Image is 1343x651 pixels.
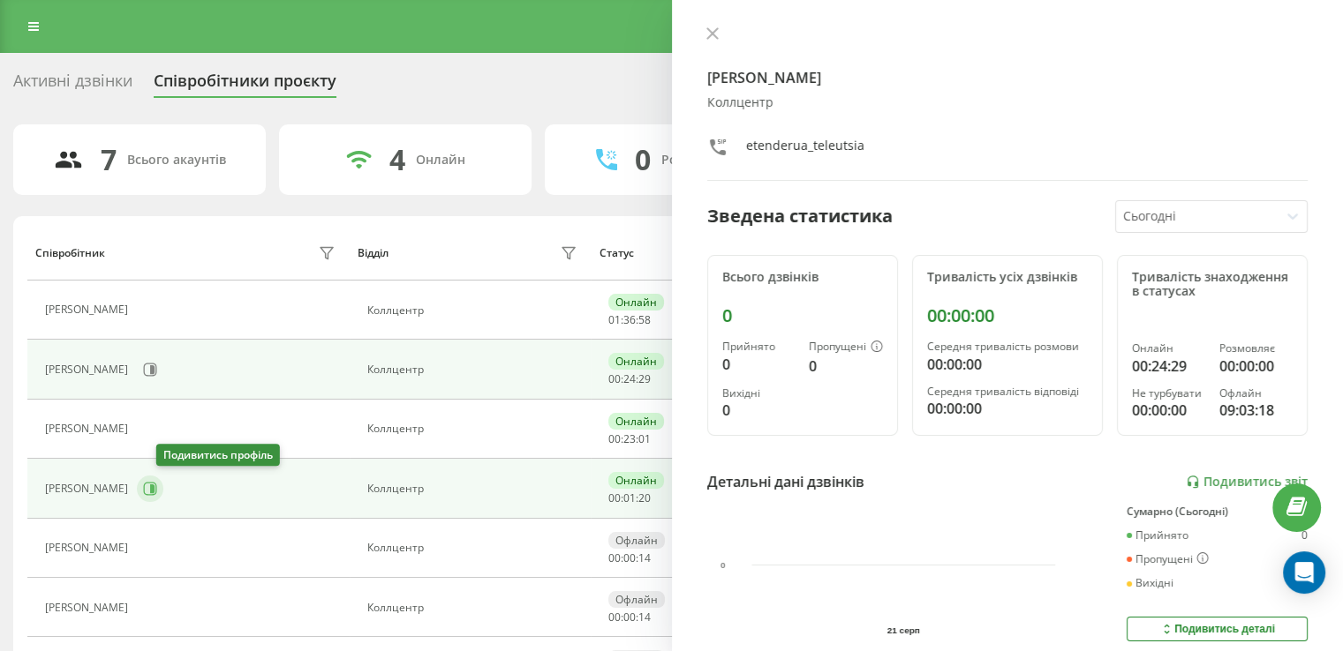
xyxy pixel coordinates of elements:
div: Співробітник [35,247,105,259]
div: [PERSON_NAME] [45,602,132,614]
div: Відділ [358,247,389,259]
div: 00:00:00 [927,305,1088,326]
span: 00 [623,610,636,625]
button: Подивитись деталі [1127,617,1308,641]
div: 0 [1302,529,1308,542]
div: Розмовляє [1219,342,1293,355]
div: Онлайн [608,353,664,370]
h4: [PERSON_NAME] [707,67,1309,88]
div: etenderua_teleutsia [746,137,864,162]
div: Коллцентр [367,602,582,614]
div: 00:00:00 [927,398,1088,419]
div: Коллцентр [367,363,582,376]
div: Тривалість усіх дзвінків [927,270,1088,285]
text: 21 серп [887,625,920,635]
div: 00:00:00 [1132,400,1205,421]
div: Коллцентр [367,304,582,317]
div: Онлайн [1132,342,1205,355]
div: Сумарно (Сьогодні) [1127,505,1308,518]
div: Середня тривалість відповіді [927,385,1088,398]
div: Коллцентр [367,423,582,435]
div: Онлайн [416,153,465,168]
span: 00 [608,550,621,565]
span: 00 [608,490,621,505]
span: 00 [623,550,636,565]
span: 00 [608,610,621,625]
div: : : [608,611,651,624]
div: [PERSON_NAME] [45,423,132,435]
div: Всього дзвінків [722,270,883,285]
div: Офлайн [608,532,665,549]
div: Розмовляють [661,153,747,168]
div: 0 [722,400,795,421]
div: Пропущені [1127,552,1209,566]
div: Вихідні [1127,577,1173,589]
div: Співробітники проєкту [154,71,336,99]
div: Всього акаунтів [127,153,226,168]
div: 09:03:18 [1219,400,1293,421]
div: Коллцентр [367,542,582,554]
div: Коллцентр [707,95,1309,110]
span: 20 [638,490,651,505]
div: Подивитись профіль [156,444,280,466]
span: 01 [623,490,636,505]
div: 00:00:00 [1219,355,1293,377]
div: 4 [389,143,405,176]
div: Не турбувати [1132,387,1205,400]
div: Середня тривалість розмови [927,340,1088,353]
a: Подивитись звіт [1186,475,1308,490]
text: 0 [721,560,726,570]
div: [PERSON_NAME] [45,483,132,495]
span: 58 [638,312,651,327]
span: 29 [638,371,651,386]
span: 00 [608,371,621,386]
div: Офлайн [1219,387,1293,400]
div: [PERSON_NAME] [45,303,132,316]
span: 14 [638,610,651,625]
div: Пропущені [809,340,883,355]
div: [PERSON_NAME] [45,542,132,554]
div: Зведена статистика [707,203,893,229]
div: Вихідні [722,387,795,400]
div: 00:00:00 [927,354,1088,375]
div: Онлайн [608,413,664,430]
span: 24 [623,371,636,386]
div: : : [608,492,651,505]
div: Онлайн [608,472,664,489]
span: 01 [638,431,651,446]
span: 36 [623,312,636,327]
div: Прийнято [1127,529,1188,542]
div: : : [608,373,651,385]
div: Статус [600,247,634,259]
div: Офлайн [608,591,665,608]
div: 0 [635,143,651,176]
div: : : [608,433,651,445]
div: 00:24:29 [1132,355,1205,377]
div: Коллцентр [367,483,582,495]
div: 7 [101,143,117,176]
div: Онлайн [608,294,664,311]
span: 00 [608,431,621,446]
div: Подивитись деталі [1159,622,1275,636]
div: Прийнято [722,340,795,353]
div: Open Intercom Messenger [1283,551,1325,594]
span: 01 [608,312,621,327]
div: Тривалість знаходження в статусах [1132,270,1293,300]
span: 23 [623,431,636,446]
div: 0 [722,305,883,326]
div: 0 [809,355,883,377]
span: 14 [638,550,651,565]
div: : : [608,314,651,326]
div: [PERSON_NAME] [45,363,132,376]
div: 0 [722,354,795,375]
div: Активні дзвінки [13,71,132,99]
div: : : [608,552,651,565]
div: Детальні дані дзвінків [707,471,864,492]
